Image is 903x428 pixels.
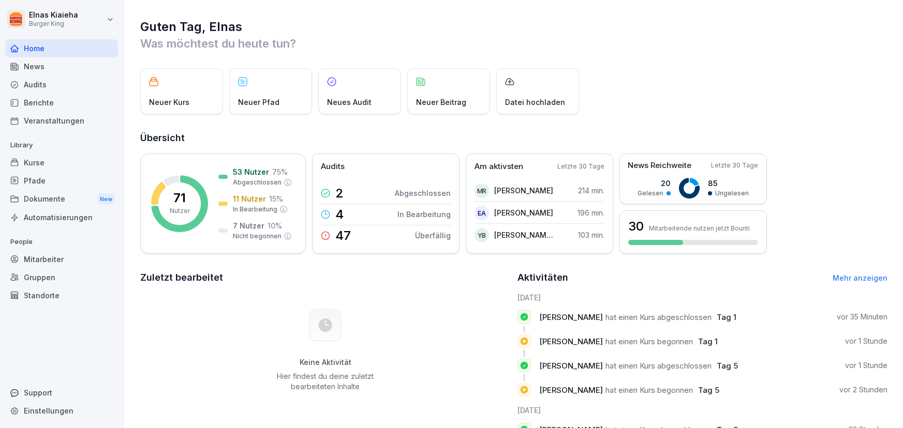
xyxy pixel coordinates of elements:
[698,385,719,395] span: Tag 5
[173,192,186,204] p: 71
[717,312,736,322] span: Tag 1
[539,337,603,346] span: [PERSON_NAME]
[698,337,718,346] span: Tag 1
[717,361,738,371] span: Tag 5
[494,185,553,196] p: [PERSON_NAME]
[233,220,264,231] p: 7 Nutzer
[140,270,510,285] h2: Zuletzt bearbeitet
[5,208,118,226] a: Automatisierungen
[29,20,78,27] p: Burger King
[5,250,118,268] a: Mitarbeiter
[5,402,118,420] a: Einstellungen
[605,337,693,346] span: hat einen Kurs begonnen
[273,371,378,392] p: Hier findest du deine zuletzt bearbeiteten Inhalte
[5,172,118,190] a: Pfade
[273,358,378,367] h5: Keine Aktivität
[233,166,269,177] p: 53 Nutzer
[845,336,887,346] p: vor 1 Stunde
[605,385,693,395] span: hat einen Kurs begonnen
[505,97,565,108] p: Datei hochladen
[233,193,266,204] p: 11 Nutzer
[578,185,604,196] p: 214 min.
[5,190,118,209] div: Dokumente
[269,193,283,204] p: 15 %
[475,206,489,220] div: EA
[5,137,118,154] p: Library
[711,161,758,170] p: Letzte 30 Tage
[335,187,344,200] p: 2
[628,218,644,235] h3: 30
[539,312,603,322] span: [PERSON_NAME]
[475,184,489,198] div: MR
[397,209,451,220] p: In Bearbeitung
[649,224,750,232] p: Mitarbeitende nutzen jetzt Bounti
[845,360,887,371] p: vor 1 Stunde
[517,405,887,416] h6: [DATE]
[97,193,115,205] div: New
[839,385,887,395] p: vor 2 Stunden
[5,112,118,130] a: Veranstaltungen
[578,207,604,218] p: 196 min.
[638,178,671,189] p: 20
[517,292,887,303] h6: [DATE]
[708,178,749,189] p: 85
[29,11,78,20] p: Elnas Kiaieha
[517,270,568,285] h2: Aktivitäten
[539,385,603,395] span: [PERSON_NAME]
[335,208,344,221] p: 4
[715,189,749,198] p: Ungelesen
[833,273,887,282] a: Mehr anzeigen
[5,384,118,402] div: Support
[475,228,489,242] div: YB
[5,57,118,75] a: News
[5,94,118,112] a: Berichte
[605,361,712,371] span: hat einen Kurs abgeschlossen
[494,207,553,218] p: [PERSON_NAME]
[395,188,451,198] p: Abgeschlossen
[5,190,118,209] a: DokumenteNew
[140,35,887,52] p: Was möchtest du heute tun?
[837,312,887,322] p: vor 35 Minuten
[5,39,118,57] a: Home
[628,160,691,172] p: News Reichweite
[238,97,279,108] p: Neuer Pfad
[335,230,351,242] p: 47
[170,206,190,216] p: Nutzer
[233,232,282,241] p: Nicht begonnen
[233,178,282,187] p: Abgeschlossen
[415,230,451,241] p: Überfällig
[475,161,523,173] p: Am aktivsten
[268,220,282,231] p: 10 %
[557,162,604,171] p: Letzte 30 Tage
[272,166,288,177] p: 75 %
[605,312,712,322] span: hat einen Kurs abgeschlossen
[140,131,887,145] h2: Übersicht
[494,230,554,240] p: [PERSON_NAME]-Abdelkouddous [PERSON_NAME]
[539,361,603,371] span: [PERSON_NAME]
[233,205,277,214] p: In Bearbeitung
[5,75,118,94] a: Audits
[578,230,604,240] p: 103 min.
[149,97,189,108] p: Neuer Kurs
[638,189,663,198] p: Gelesen
[327,97,372,108] p: Neues Audit
[5,234,118,250] p: People
[5,268,118,286] a: Gruppen
[140,19,887,35] h1: Guten Tag, Elnas
[5,286,118,304] a: Standorte
[5,154,118,172] a: Kurse
[321,161,345,173] p: Audits
[416,97,466,108] p: Neuer Beitrag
